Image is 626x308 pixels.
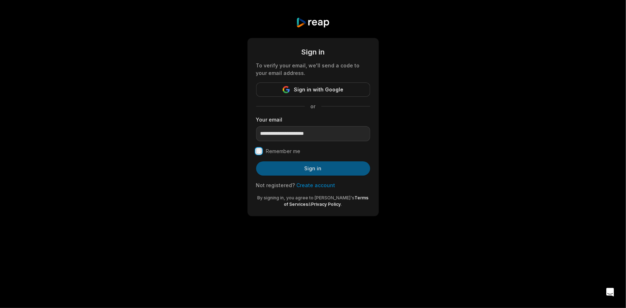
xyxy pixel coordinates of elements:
[256,82,370,97] button: Sign in with Google
[309,202,311,207] span: &
[284,195,369,207] a: Terms of Services
[256,116,370,123] label: Your email
[296,17,330,28] img: reap
[258,195,355,200] span: By signing in, you agree to [PERSON_NAME]'s
[297,182,335,188] a: Create account
[266,147,300,156] label: Remember me
[602,284,619,301] div: Open Intercom Messenger
[305,103,321,110] span: or
[256,62,370,77] div: To verify your email, we'll send a code to your email address.
[311,202,341,207] a: Privacy Policy
[341,202,342,207] span: .
[256,161,370,176] button: Sign in
[256,47,370,57] div: Sign in
[294,85,344,94] span: Sign in with Google
[256,182,295,188] span: Not registered?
